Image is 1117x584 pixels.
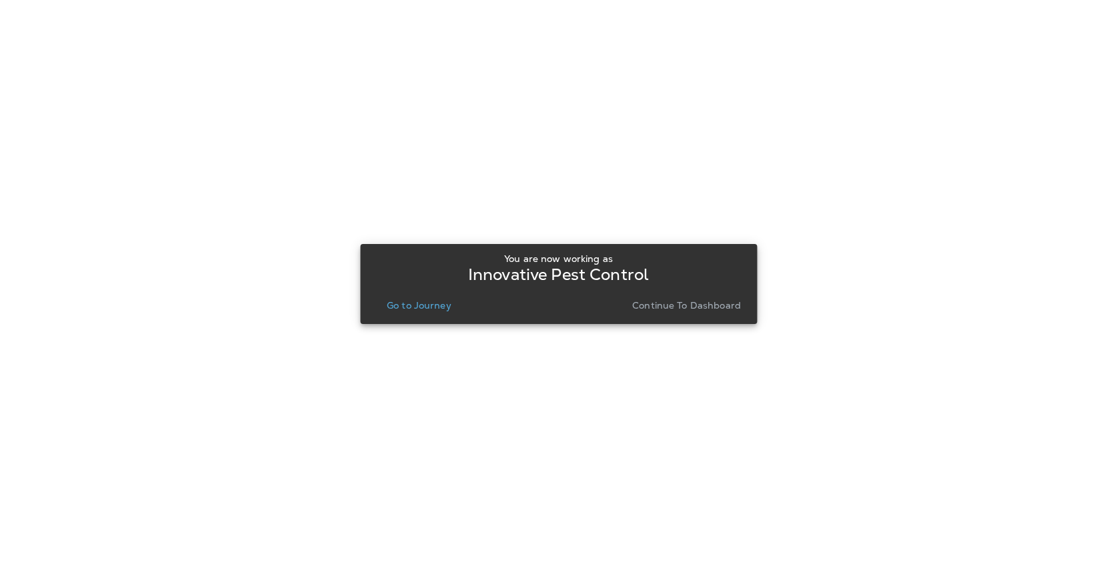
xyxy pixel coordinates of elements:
button: Go to Journey [381,296,457,315]
p: You are now working as [504,253,613,264]
p: Continue to Dashboard [632,300,741,311]
button: Continue to Dashboard [627,296,746,315]
p: Innovative Pest Control [468,269,649,280]
p: Go to Journey [387,300,451,311]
